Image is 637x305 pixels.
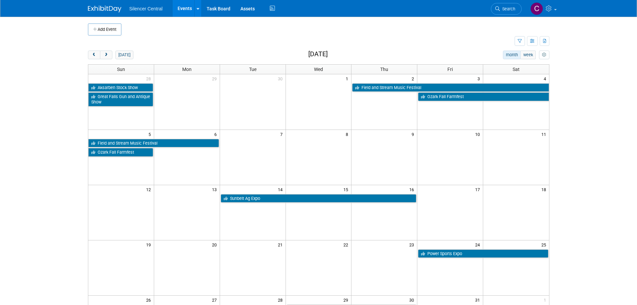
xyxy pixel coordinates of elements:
[343,240,351,249] span: 22
[409,185,417,194] span: 16
[447,67,453,72] span: Fri
[145,74,154,83] span: 28
[380,67,388,72] span: Thu
[145,240,154,249] span: 19
[343,185,351,194] span: 15
[280,130,286,138] span: 7
[117,67,125,72] span: Sun
[477,74,483,83] span: 3
[129,6,163,11] span: Silencer Central
[88,92,153,106] a: Great Falls Gun and Antique Show
[543,296,549,304] span: 1
[211,296,220,304] span: 27
[145,296,154,304] span: 26
[543,74,549,83] span: 4
[100,51,112,59] button: next
[277,74,286,83] span: 30
[530,2,543,15] img: Cade Cox
[308,51,328,58] h2: [DATE]
[182,67,192,72] span: Mon
[88,148,153,157] a: Ozark Fall Farmfest
[345,74,351,83] span: 1
[249,67,256,72] span: Tue
[345,130,351,138] span: 8
[411,74,417,83] span: 2
[343,296,351,304] span: 29
[411,130,417,138] span: 9
[513,67,520,72] span: Sat
[474,296,483,304] span: 31
[277,296,286,304] span: 28
[314,67,323,72] span: Wed
[542,53,546,57] i: Personalize Calendar
[148,130,154,138] span: 5
[115,51,133,59] button: [DATE]
[214,130,220,138] span: 6
[541,130,549,138] span: 11
[211,185,220,194] span: 13
[88,83,153,92] a: Aksarben Stock Show
[409,240,417,249] span: 23
[221,194,417,203] a: Sunbelt Ag Expo
[520,51,536,59] button: week
[277,185,286,194] span: 14
[503,51,521,59] button: month
[211,240,220,249] span: 20
[539,51,549,59] button: myCustomButton
[88,139,219,148] a: Field and Stream Music Festival
[418,92,549,101] a: Ozark Fall Farmfest
[474,185,483,194] span: 17
[418,249,548,258] a: Power Sports Expo
[500,6,515,11] span: Search
[352,83,549,92] a: Field and Stream Music Festival
[409,296,417,304] span: 30
[88,51,100,59] button: prev
[474,240,483,249] span: 24
[541,240,549,249] span: 25
[474,130,483,138] span: 10
[541,185,549,194] span: 18
[88,23,121,35] button: Add Event
[277,240,286,249] span: 21
[491,3,522,15] a: Search
[88,6,121,12] img: ExhibitDay
[145,185,154,194] span: 12
[211,74,220,83] span: 29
